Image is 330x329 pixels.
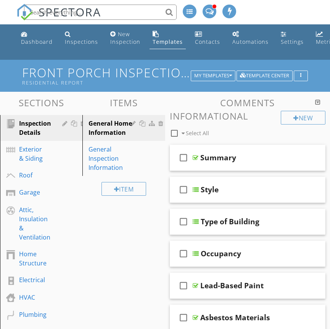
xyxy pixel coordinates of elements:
div: Occupancy [201,249,241,258]
h3: Informational [170,111,326,121]
div: Plumbing [19,310,47,319]
div: Exterior & Siding [19,145,46,163]
i: check_box_outline_blank [177,276,190,295]
div: Settings [281,38,304,45]
a: Dashboard [18,27,56,49]
div: New [281,111,325,125]
div: Asbestos Materials [200,313,270,322]
i: check_box_outline_blank [177,308,190,327]
div: Inspection Details [19,119,51,137]
i: check_box_outline_blank [177,149,190,167]
a: Automations (Advanced) [229,27,272,49]
div: Lead-Based Paint [200,281,264,290]
div: Contacts [195,38,220,45]
input: Search everything... [24,5,177,20]
a: Inspections [62,27,101,49]
i: check_box_outline_blank [177,244,190,263]
i: check_box_outline_blank [177,212,190,231]
div: Template Center [240,73,289,78]
div: Type of Building [201,217,259,226]
div: Templates [153,38,183,45]
div: HVAC [19,293,46,302]
a: Template Center [237,72,293,78]
div: Attic, Insulation & Ventilation [19,205,50,242]
div: Summary [200,153,236,162]
button: My Templates [191,70,235,81]
div: Item [101,182,146,196]
div: Dashboard [21,38,53,45]
a: New Inspection [107,27,143,49]
i: check_box_outline_blank [177,180,190,199]
div: Inspections [65,38,98,45]
button: Template Center [237,70,293,81]
div: My Templates [194,73,232,78]
a: Contacts [192,27,223,49]
a: Settings [278,27,307,49]
div: Garage [19,188,46,197]
div: Home Structure [19,249,47,268]
div: General Inspection Information [89,145,132,172]
div: General Home Information [89,119,132,137]
div: Residential Report [22,80,194,86]
div: Electrical [19,275,46,284]
div: Roof [19,171,46,180]
h3: Items [82,97,165,108]
a: Templates [150,27,186,49]
span: Select All [186,129,209,137]
h1: Front Porch Inspections Template [22,66,308,85]
h3: Comments [170,97,326,108]
div: Automations [232,38,269,45]
div: New Inspection [110,30,140,45]
div: Style [201,185,219,194]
